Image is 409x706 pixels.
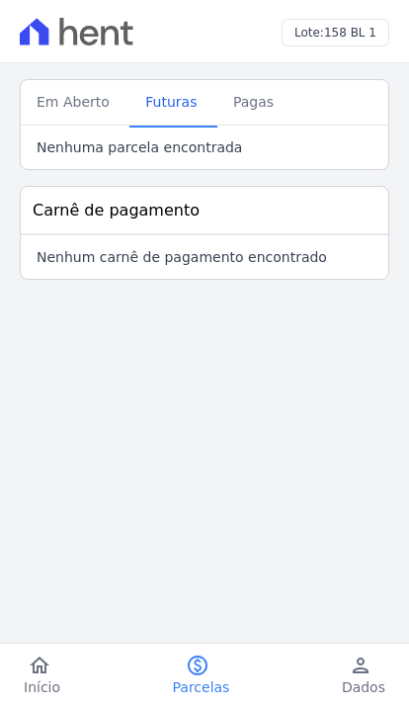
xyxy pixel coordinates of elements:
[294,24,376,42] h3: Lote:
[324,26,376,40] span: 158 BL 1
[33,199,200,222] h3: Carnê de pagamento
[37,137,242,157] p: Nenhuma parcela encontrada
[173,677,230,697] span: Parcelas
[149,654,254,697] a: paidParcelas
[217,78,289,128] a: Pagas
[21,78,129,128] a: Em Aberto
[221,82,286,122] span: Pagas
[349,654,372,677] i: person
[25,82,122,122] span: Em Aberto
[28,654,51,677] i: home
[129,78,217,128] a: Futuras
[37,247,327,267] p: Nenhum carnê de pagamento encontrado
[186,654,209,677] i: paid
[24,677,60,697] span: Início
[133,82,208,122] span: Futuras
[318,654,409,697] a: personDados
[342,677,385,697] span: Dados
